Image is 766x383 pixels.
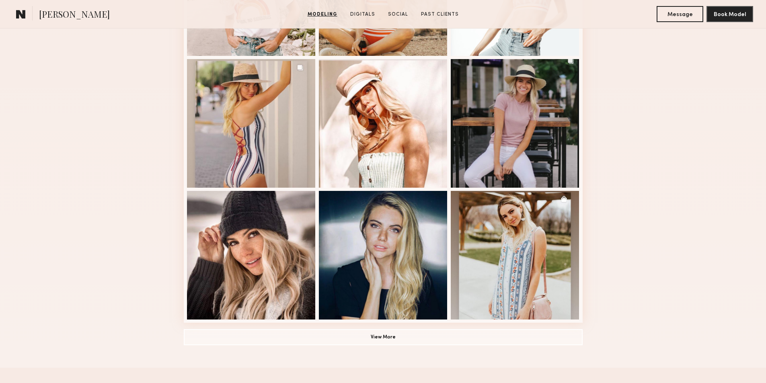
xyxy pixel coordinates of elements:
[706,10,753,17] a: Book Model
[418,11,462,18] a: Past Clients
[347,11,378,18] a: Digitals
[385,11,411,18] a: Social
[657,6,703,22] button: Message
[39,8,110,22] span: [PERSON_NAME]
[706,6,753,22] button: Book Model
[184,329,583,345] button: View More
[304,11,341,18] a: Modeling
